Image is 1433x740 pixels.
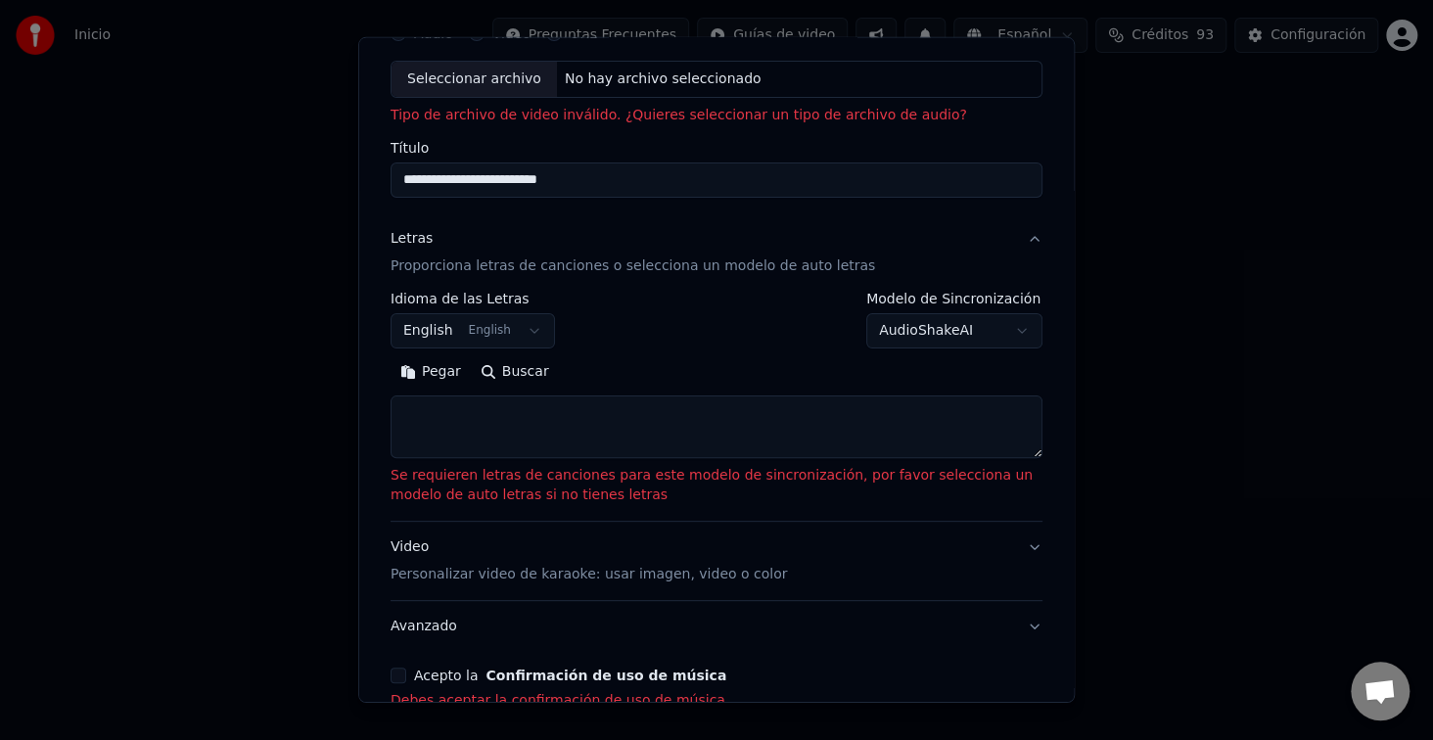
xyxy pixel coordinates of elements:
button: LetrasProporciona letras de canciones o selecciona un modelo de auto letras [391,213,1042,292]
button: VideoPersonalizar video de karaoke: usar imagen, video o color [391,522,1042,600]
label: Idioma de las Letras [391,292,555,305]
button: Avanzado [391,601,1042,652]
label: Modelo de Sincronización [866,292,1042,305]
p: Tipo de archivo de video inválido. ¿Quieres seleccionar un tipo de archivo de audio? [391,106,1042,125]
div: Letras [391,229,433,249]
label: Acepto la [414,669,726,682]
label: URL [570,26,597,40]
button: Pegar [391,356,471,388]
p: Personalizar video de karaoke: usar imagen, video o color [391,565,787,584]
p: Se requieren letras de canciones para este modelo de sincronización, por favor selecciona un mode... [391,466,1042,505]
p: Proporciona letras de canciones o selecciona un modelo de auto letras [391,256,875,276]
p: Debes aceptar la confirmación de uso de música [391,691,1042,711]
button: Acepto la [486,669,727,682]
div: Seleccionar archivo [392,62,557,97]
button: Buscar [471,356,559,388]
label: Audio [414,26,453,40]
label: Título [391,141,1042,155]
div: Video [391,537,787,584]
div: LetrasProporciona letras de canciones o selecciona un modelo de auto letras [391,292,1042,521]
label: Video [492,26,531,40]
div: No hay archivo seleccionado [557,69,769,89]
